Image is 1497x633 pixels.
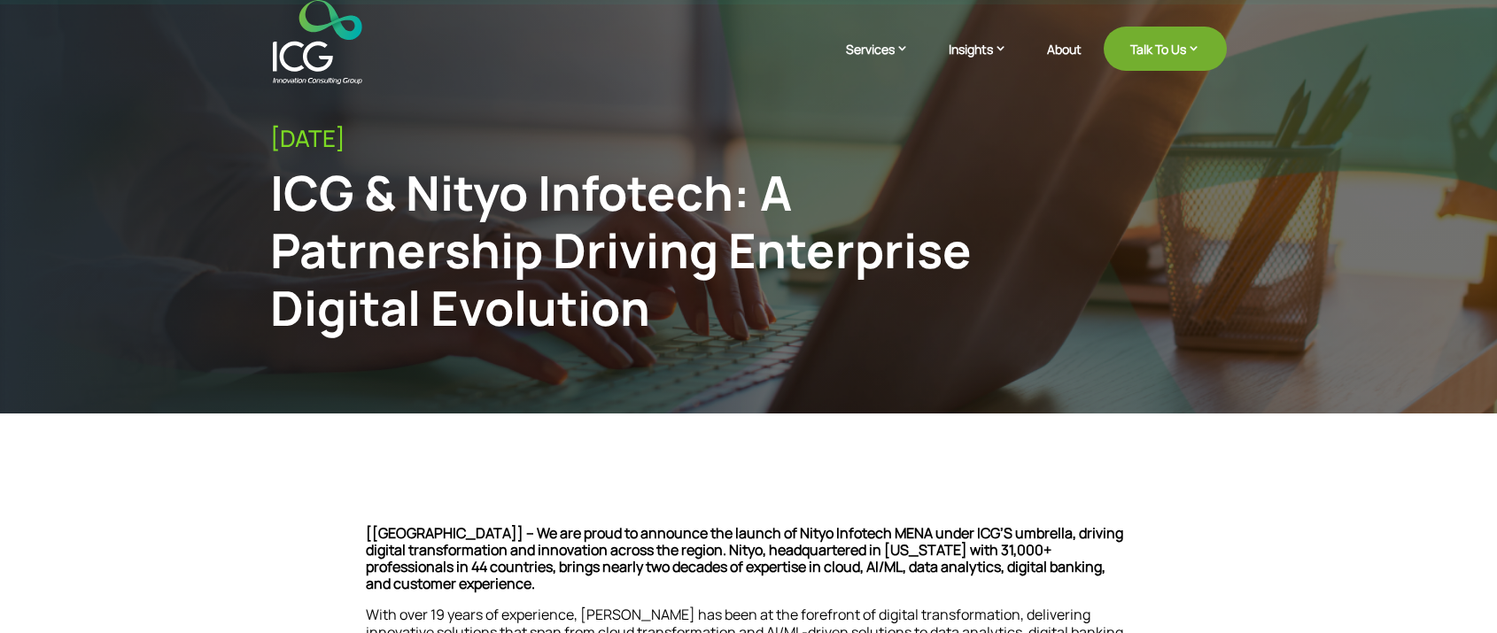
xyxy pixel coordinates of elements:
[1104,27,1227,71] a: Talk To Us
[1047,42,1082,84] a: About
[846,40,927,84] a: Services
[270,164,1007,336] div: ICG & Nityo Infotech: A Patrnership Driving Enterprise Digital Evolution
[366,523,1123,594] span: [[GEOGRAPHIC_DATA]] – We are proud to announce the launch of Nityo Infotech MENA under ICG’S umbr...
[270,125,1227,152] div: [DATE]
[949,40,1025,84] a: Insights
